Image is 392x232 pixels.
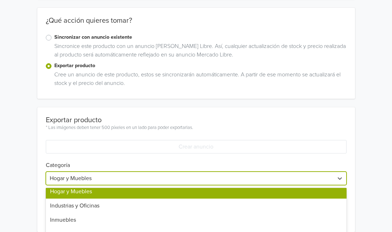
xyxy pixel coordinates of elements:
[54,33,347,41] label: Sincronizar con anuncio existente
[51,70,347,90] div: Cree un anuncio de este producto, estos se sincronizarán automáticamente. A partir de ese momento...
[51,42,347,62] div: Sincronice este producto con un anuncio [PERSON_NAME] Libre. Así, cualquier actualización de stoc...
[46,124,193,131] div: * Las imágenes deben tener 500 píxeles en un lado para poder exportarlas.
[46,116,193,124] div: Exportar producto
[46,213,347,227] div: Inmuebles
[46,153,347,169] h6: Categoría
[37,16,355,33] div: ¿Qué acción quieres tomar?
[46,199,347,213] div: Industrias y Oficinas
[46,140,347,153] button: Crear anuncio
[46,184,347,199] div: Hogar y Muebles
[54,62,347,70] label: Exportar producto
